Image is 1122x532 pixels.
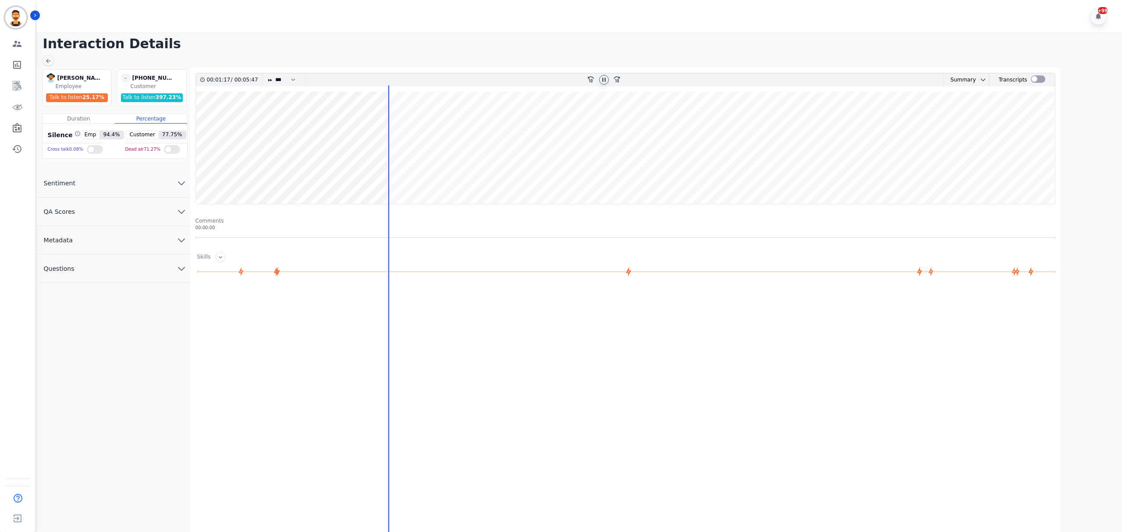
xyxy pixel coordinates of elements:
span: Sentiment [37,179,82,188]
button: Metadata chevron down [37,226,190,255]
div: Comments [195,217,1055,224]
div: Percentage [115,114,187,124]
div: [PHONE_NUMBER] [132,73,176,83]
button: chevron down [976,76,987,83]
div: Silence [46,131,81,139]
div: Summary [944,74,976,86]
svg: chevron down [176,263,187,274]
div: [PERSON_NAME] [57,73,101,83]
svg: chevron down [176,235,187,245]
div: 00:05:47 [233,74,257,86]
button: Questions chevron down [37,255,190,283]
span: 77.75 % [159,131,186,139]
span: Customer [126,131,159,139]
div: Duration [43,114,115,124]
div: 00:00:00 [195,224,1055,231]
div: Employee [56,83,110,90]
div: 00:01:17 [207,74,231,86]
svg: chevron down [176,206,187,217]
div: Transcripts [998,74,1027,86]
span: 25.17 % [82,94,104,100]
button: Sentiment chevron down [37,169,190,198]
button: QA Scores chevron down [37,198,190,226]
div: / [207,74,260,86]
h1: Interaction Details [43,36,1122,52]
span: - [121,73,131,83]
span: 397.23 % [156,94,181,100]
span: 94.4 % [99,131,123,139]
span: Questions [37,264,82,273]
div: +99 [1098,7,1108,14]
svg: chevron down [980,76,987,83]
div: Talk to listen [121,93,183,102]
div: Skills [197,253,211,262]
span: Emp [81,131,100,139]
div: Dead air 71.27 % [125,143,160,156]
div: Customer [131,83,185,90]
span: Metadata [37,236,80,245]
img: Bordered avatar [5,7,26,28]
svg: chevron down [176,178,187,188]
div: Cross talk 0.08 % [48,143,83,156]
span: QA Scores [37,207,82,216]
div: Talk to listen [46,93,108,102]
